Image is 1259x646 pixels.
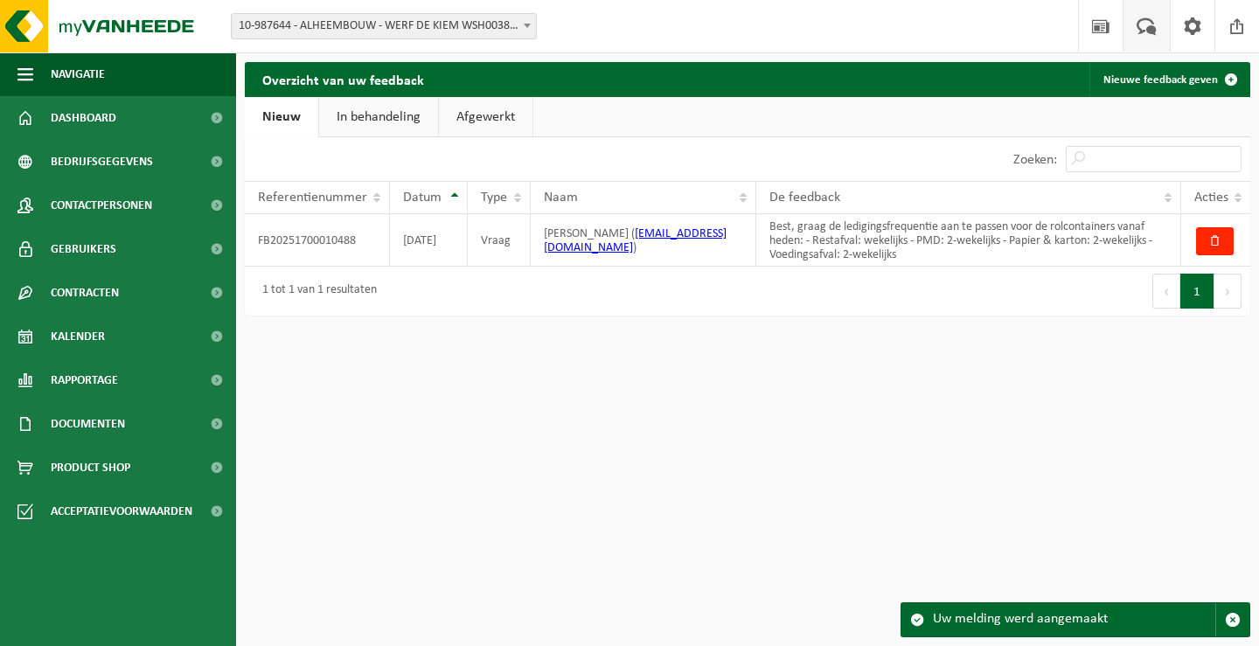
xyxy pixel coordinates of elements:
[319,97,438,137] a: In behandeling
[245,97,318,137] a: Nieuw
[1089,62,1249,97] a: Nieuwe feedback geven
[769,191,840,205] span: De feedback
[51,140,153,184] span: Bedrijfsgegevens
[1194,191,1228,205] span: Acties
[51,315,105,358] span: Kalender
[933,603,1215,636] div: Uw melding werd aangemaakt
[531,214,756,267] td: [PERSON_NAME] ( )
[231,13,537,39] span: 10-987644 - ALHEEMBOUW - WERF DE KIEM WSH0038 - RUISELEDE
[481,191,507,205] span: Type
[51,490,192,533] span: Acceptatievoorwaarden
[544,191,578,205] span: Naam
[51,446,130,490] span: Product Shop
[1214,274,1242,309] button: Next
[51,96,116,140] span: Dashboard
[258,191,367,205] span: Referentienummer
[51,271,119,315] span: Contracten
[51,52,105,96] span: Navigatie
[468,214,531,267] td: Vraag
[232,14,536,38] span: 10-987644 - ALHEEMBOUW - WERF DE KIEM WSH0038 - RUISELEDE
[544,227,727,254] a: [EMAIL_ADDRESS][DOMAIN_NAME]
[403,191,442,205] span: Datum
[51,358,118,402] span: Rapportage
[756,214,1181,267] td: Best, graag de ledigingsfrequentie aan te passen voor de rolcontainers vanaf heden: - Restafval: ...
[1013,153,1057,167] label: Zoeken:
[390,214,468,267] td: [DATE]
[51,227,116,271] span: Gebruikers
[1152,274,1180,309] button: Previous
[51,402,125,446] span: Documenten
[254,275,377,307] div: 1 tot 1 van 1 resultaten
[245,214,390,267] td: FB20251700010488
[245,62,442,96] h2: Overzicht van uw feedback
[1180,274,1214,309] button: 1
[439,97,532,137] a: Afgewerkt
[51,184,152,227] span: Contactpersonen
